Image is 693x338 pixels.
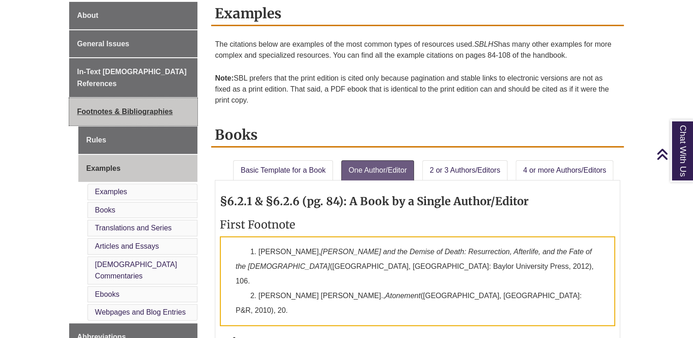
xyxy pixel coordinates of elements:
[95,290,119,298] a: Ebooks
[77,68,186,87] span: In-Text [DEMOGRAPHIC_DATA] References
[95,224,172,232] a: Translations and Series
[69,98,197,125] a: Footnotes & Bibliographies
[69,30,197,58] a: General Issues
[516,160,613,180] a: 4 or more Authors/Editors
[211,2,623,26] h2: Examples
[77,108,173,115] span: Footnotes & Bibliographies
[211,123,623,147] h2: Books
[235,292,581,314] span: 2. [PERSON_NAME] [PERSON_NAME]., ([GEOGRAPHIC_DATA], [GEOGRAPHIC_DATA]: P&R, 2010), 20.
[235,248,592,270] em: [PERSON_NAME] and the Demise of Death: Resurrection, Afterlife, and the Fate of the [DEMOGRAPHIC_...
[78,155,197,182] a: Examples
[215,69,620,109] p: SBL prefers that the print edition is cited only because pagination and stable links to electroni...
[69,58,197,97] a: In-Text [DEMOGRAPHIC_DATA] References
[422,160,507,180] a: 2 or 3 Authors/Editors
[95,188,127,196] a: Examples
[220,194,347,208] strong: §6.2.1 & §6.2.6 (pg. 84):
[95,206,115,214] a: Books
[95,242,159,250] a: Articles and Essays
[474,40,498,48] em: SBLHS
[341,160,414,180] a: One Author/Editor
[656,148,691,160] a: Back to Top
[215,35,620,65] p: The citations below are examples of the most common types of resources used. has many other examp...
[95,261,177,280] a: [DEMOGRAPHIC_DATA] Commentaries
[215,74,234,82] strong: Note:
[233,160,333,180] a: Basic Template for a Book
[77,40,129,48] span: General Issues
[349,194,528,208] strong: A Book by a Single Author/Editor
[77,11,98,19] span: About
[385,292,420,300] em: Atonement
[69,2,197,29] a: About
[95,308,186,316] a: Webpages and Blog Entries
[220,218,615,232] h3: First Footnote
[220,236,615,326] p: 1. [PERSON_NAME], ([GEOGRAPHIC_DATA], [GEOGRAPHIC_DATA]: Baylor University Press, 2012), 106.
[78,126,197,154] a: Rules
